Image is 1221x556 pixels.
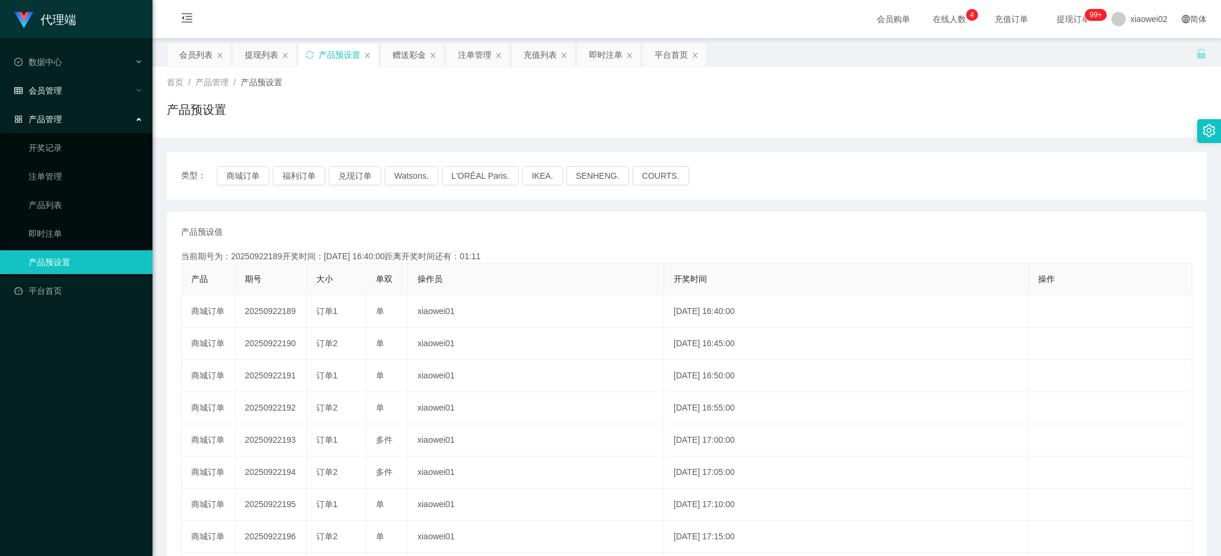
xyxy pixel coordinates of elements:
[41,1,76,39] h1: 代理端
[235,489,307,521] td: 20250922195
[188,77,191,87] span: /
[182,456,235,489] td: 商城订单
[376,338,384,348] span: 单
[385,166,438,185] button: Watsons.
[495,52,502,59] i: 图标: close
[167,1,207,39] i: 图标: menu-fold
[319,44,360,66] div: 产品预设置
[1038,274,1055,284] span: 操作
[233,77,236,87] span: /
[664,392,1029,424] td: [DATE] 16:55:00
[664,296,1029,328] td: [DATE] 16:40:00
[376,435,393,445] span: 多件
[442,166,519,185] button: L'ORÉAL Paris.
[181,226,223,238] span: 产品预设值
[245,44,278,66] div: 提现列表
[14,14,76,24] a: 代理端
[408,392,664,424] td: xiaowei01
[560,52,568,59] i: 图标: close
[408,328,664,360] td: xiaowei01
[14,57,62,67] span: 数据中心
[1196,48,1207,59] i: 图标: unlock
[674,274,707,284] span: 开奖时间
[664,489,1029,521] td: [DATE] 17:10:00
[181,250,1192,263] div: 当前期号为：20250922189开奖时间：[DATE] 16:40:00距离开奖时间还有：01:11
[316,371,338,380] span: 订单1
[182,328,235,360] td: 商城订单
[191,274,208,284] span: 产品
[329,166,381,185] button: 兑现订单
[1182,15,1190,23] i: 图标: global
[664,521,1029,553] td: [DATE] 17:15:00
[418,274,443,284] span: 操作员
[664,328,1029,360] td: [DATE] 16:45:00
[626,52,633,59] i: 图标: close
[316,403,338,412] span: 订单2
[989,15,1034,23] span: 充值订单
[664,456,1029,489] td: [DATE] 17:05:00
[235,360,307,392] td: 20250922191
[14,115,23,123] i: 图标: appstore-o
[393,44,426,66] div: 赠送彩金
[364,52,371,59] i: 图标: close
[633,166,689,185] button: COURTS.
[306,51,314,59] i: 图标: sync
[376,403,384,412] span: 单
[245,274,261,284] span: 期号
[29,164,143,188] a: 注单管理
[195,77,229,87] span: 产品管理
[235,392,307,424] td: 20250922192
[241,77,282,87] span: 产品预设置
[182,521,235,553] td: 商城订单
[14,86,62,95] span: 会员管理
[179,44,213,66] div: 会员列表
[316,532,338,541] span: 订单2
[376,371,384,380] span: 单
[29,136,143,160] a: 开奖记录
[282,52,289,59] i: 图标: close
[408,296,664,328] td: xiaowei01
[273,166,325,185] button: 福利订单
[14,12,33,29] img: logo.9652507e.png
[376,467,393,477] span: 多件
[167,101,226,119] h1: 产品预设置
[316,435,338,445] span: 订单1
[14,58,23,66] i: 图标: check-circle-o
[316,467,338,477] span: 订单2
[182,489,235,521] td: 商城订单
[316,499,338,509] span: 订单1
[966,9,978,21] sup: 4
[181,166,217,185] span: 类型：
[429,52,437,59] i: 图标: close
[235,456,307,489] td: 20250922194
[376,306,384,316] span: 单
[566,166,629,185] button: SENHENG.
[1085,9,1107,21] sup: 1203
[14,114,62,124] span: 产品管理
[182,424,235,456] td: 商城订单
[182,392,235,424] td: 商城订单
[522,166,563,185] button: IKEA.
[408,521,664,553] td: xiaowei01
[927,15,972,23] span: 在线人数
[589,44,622,66] div: 即时注单
[14,279,143,303] a: 图标: dashboard平台首页
[29,222,143,246] a: 即时注单
[182,296,235,328] td: 商城订单
[235,521,307,553] td: 20250922196
[692,52,699,59] i: 图标: close
[1051,15,1096,23] span: 提现订单
[408,424,664,456] td: xiaowei01
[970,9,974,21] p: 4
[664,424,1029,456] td: [DATE] 17:00:00
[167,77,183,87] span: 首页
[458,44,491,66] div: 注单管理
[664,360,1029,392] td: [DATE] 16:50:00
[182,360,235,392] td: 商城订单
[217,166,269,185] button: 商城订单
[408,360,664,392] td: xiaowei01
[29,193,143,217] a: 产品列表
[235,328,307,360] td: 20250922190
[1203,124,1216,137] i: 图标: setting
[14,86,23,95] i: 图标: table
